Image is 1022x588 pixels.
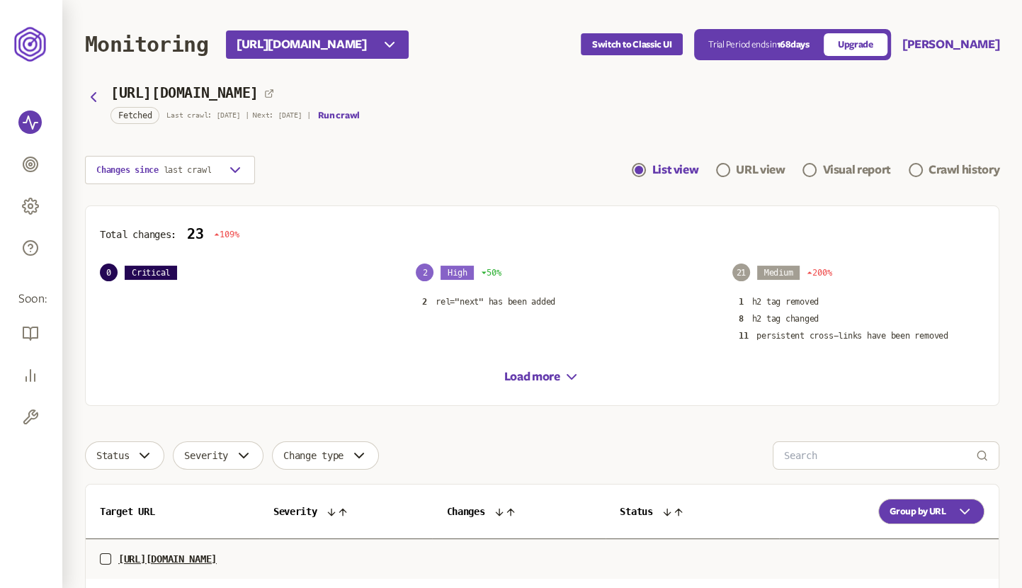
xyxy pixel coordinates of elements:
[902,36,999,53] button: [PERSON_NAME]
[739,314,744,324] span: 8
[166,111,310,120] p: Last crawl: [DATE] | Next: [DATE] |
[756,330,948,341] p: persistent cross-links have been removed
[441,266,474,280] span: High
[890,506,946,517] span: Group by URL
[481,267,501,278] span: 50%
[187,226,203,242] p: 23
[824,33,887,56] a: Upgrade
[751,313,819,324] p: h2 tag changed
[732,312,825,325] button: 8h2 tag changed
[110,85,259,101] h3: [URL][DOMAIN_NAME]
[118,109,152,122] span: Fetched
[272,441,379,470] button: Change type
[226,30,409,59] button: [URL][DOMAIN_NAME]
[96,164,211,176] p: Changes since
[164,165,212,175] span: last crawl
[125,266,177,280] span: Critical
[118,553,217,565] p: [URL][DOMAIN_NAME]
[736,162,785,179] div: URL view
[716,162,785,179] a: URL view
[504,368,581,385] button: Load more
[436,296,555,307] p: rel="next" has been added
[732,264,750,281] span: 21
[739,331,749,341] span: 11
[909,162,999,179] a: Crawl history
[100,264,118,281] span: 0
[751,296,819,307] p: h2 tag removed
[807,267,831,278] span: 200%
[606,485,779,539] th: Status
[652,162,698,179] div: List view
[184,450,228,461] span: Severity
[732,329,955,342] button: 11persistent cross-links have been removed
[878,499,984,524] button: Group by URL
[432,485,606,539] th: Changes
[173,441,263,470] button: Severity
[416,264,433,281] span: 2
[422,297,427,307] span: 2
[85,156,255,184] button: Changes since last crawl
[259,485,433,539] th: Severity
[96,450,129,461] span: Status
[732,295,825,308] button: 1h2 tag removed
[237,36,367,53] span: [URL][DOMAIN_NAME]
[581,33,683,55] button: Switch to Classic UI
[85,441,164,470] button: Status
[86,485,259,539] th: Target URL
[632,156,999,184] div: Navigation
[100,229,176,240] p: Total changes:
[777,40,810,50] span: 168 days
[283,450,343,461] span: Change type
[18,291,44,307] span: Soon:
[85,32,208,57] h1: Monitoring
[757,266,800,280] span: Medium
[632,162,698,179] a: List view
[739,297,744,307] span: 1
[416,295,562,308] button: 2rel="next" has been added
[708,39,809,50] p: Trial Period ends in
[784,442,976,469] input: Search
[317,110,359,121] button: Run crawl
[822,162,890,179] div: Visual report
[929,162,999,179] div: Crawl history
[802,162,890,179] a: Visual report
[214,229,239,240] span: 109%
